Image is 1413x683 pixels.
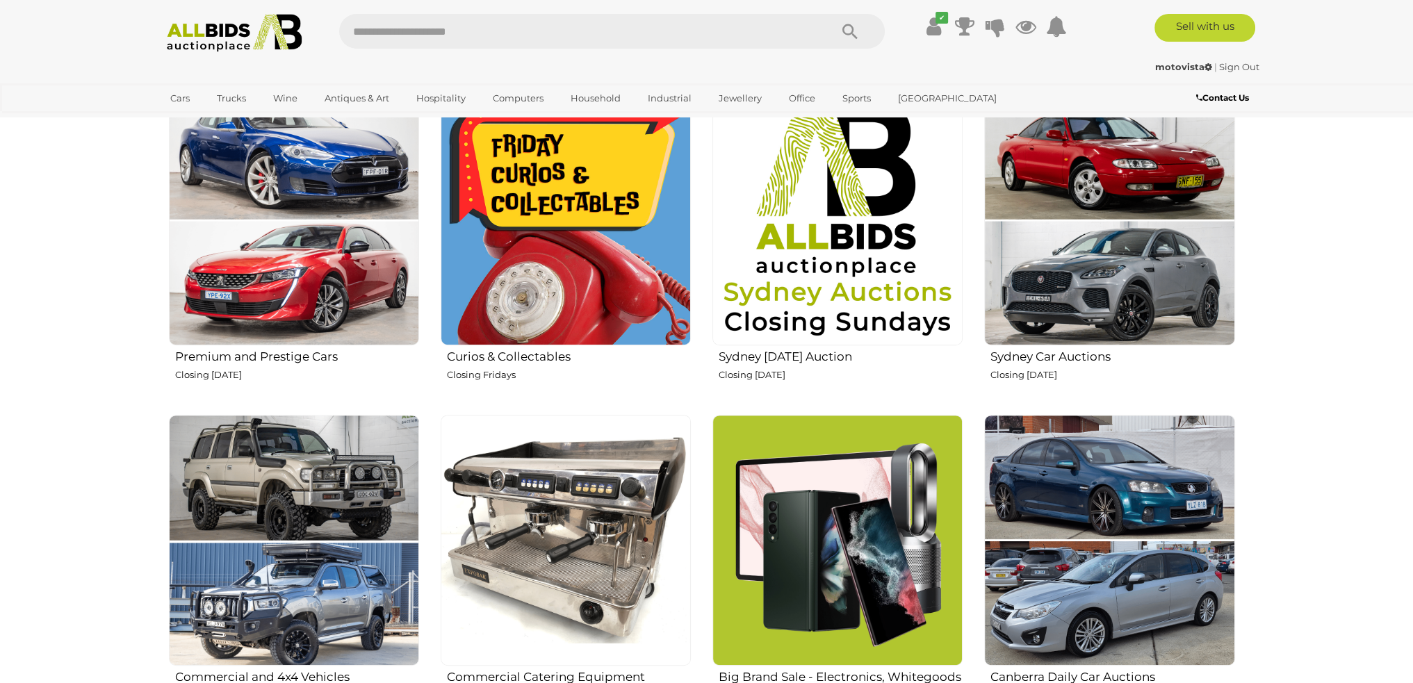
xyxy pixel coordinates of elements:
a: Trucks [208,87,255,110]
a: Wine [264,87,307,110]
img: Sydney Car Auctions [984,95,1234,345]
a: Cars [161,87,199,110]
a: Curios & Collectables Closing Fridays [440,94,691,404]
a: Sydney Car Auctions Closing [DATE] [983,94,1234,404]
a: ✔ [924,14,945,39]
a: Sign Out [1219,61,1259,72]
a: Sports [833,87,880,110]
p: Closing Fridays [447,367,691,383]
b: Contact Us [1195,92,1248,103]
p: Closing [DATE] [175,367,419,383]
img: Curios & Collectables [441,95,691,345]
h2: Premium and Prestige Cars [175,347,419,363]
a: motovista [1155,61,1214,72]
strong: motovista [1155,61,1212,72]
a: [GEOGRAPHIC_DATA] [889,87,1006,110]
img: Commercial and 4x4 Vehicles [169,415,419,665]
a: Computers [484,87,553,110]
h2: Sydney Car Auctions [990,347,1234,363]
p: Closing [DATE] [719,367,963,383]
a: Contact Us [1195,90,1252,106]
a: Household [562,87,630,110]
a: Jewellery [710,87,771,110]
p: Closing [DATE] [990,367,1234,383]
img: Canberra Daily Car Auctions [984,415,1234,665]
h2: Sydney [DATE] Auction [719,347,963,363]
img: Sydney Sunday Auction [712,95,963,345]
a: Hospitality [407,87,475,110]
img: Premium and Prestige Cars [169,95,419,345]
h2: Curios & Collectables [447,347,691,363]
i: ✔ [936,12,948,24]
img: Commercial Catering Equipment [441,415,691,665]
button: Search [815,14,885,49]
img: Big Brand Sale - Electronics, Whitegoods and More [712,415,963,665]
a: Antiques & Art [316,87,398,110]
a: Industrial [639,87,701,110]
span: | [1214,61,1217,72]
a: Sell with us [1154,14,1255,42]
a: Sydney [DATE] Auction Closing [DATE] [712,94,963,404]
a: Premium and Prestige Cars Closing [DATE] [168,94,419,404]
a: Office [780,87,824,110]
img: Allbids.com.au [159,14,310,52]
